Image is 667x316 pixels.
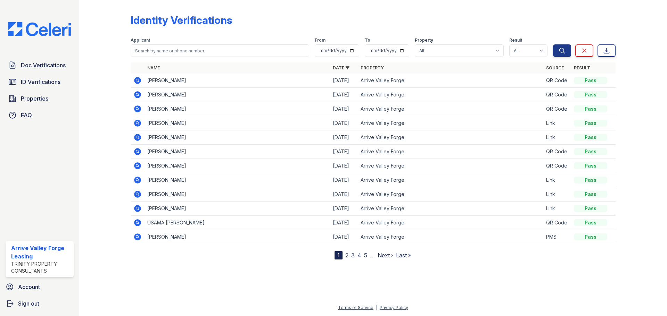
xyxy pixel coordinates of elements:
[330,102,358,116] td: [DATE]
[509,37,522,43] label: Result
[380,305,408,310] a: Privacy Policy
[6,58,74,72] a: Doc Verifications
[145,88,330,102] td: [PERSON_NAME]
[21,78,60,86] span: ID Verifications
[330,173,358,187] td: [DATE]
[364,252,367,259] a: 5
[131,44,309,57] input: Search by name or phone number
[145,159,330,173] td: [PERSON_NAME]
[574,120,607,127] div: Pass
[543,159,571,173] td: QR Code
[543,102,571,116] td: QR Code
[415,37,433,43] label: Property
[330,130,358,145] td: [DATE]
[330,202,358,216] td: [DATE]
[574,105,607,112] div: Pass
[574,134,607,141] div: Pass
[6,75,74,89] a: ID Verifications
[358,173,543,187] td: Arrive Valley Forge
[333,65,349,70] a: Date ▼
[330,88,358,102] td: [DATE]
[574,91,607,98] div: Pass
[358,187,543,202] td: Arrive Valley Forge
[574,233,607,240] div: Pass
[3,22,76,36] img: CE_Logo_Blue-a8612792a0a2168367f1c8372b55b34899dd931a85d93a1a3d3e32e68fde9ad4.png
[574,177,607,183] div: Pass
[358,102,543,116] td: Arrive Valley Forge
[330,145,358,159] td: [DATE]
[361,65,384,70] a: Property
[18,283,40,291] span: Account
[3,280,76,294] a: Account
[335,251,343,259] div: 1
[574,77,607,84] div: Pass
[357,252,361,259] a: 4
[11,244,71,261] div: Arrive Valley Forge Leasing
[330,216,358,230] td: [DATE]
[147,65,160,70] a: Name
[358,159,543,173] td: Arrive Valley Forge
[131,37,150,43] label: Applicant
[11,261,71,274] div: Trinity Property Consultants
[358,88,543,102] td: Arrive Valley Forge
[330,159,358,173] td: [DATE]
[358,145,543,159] td: Arrive Valley Forge
[6,108,74,122] a: FAQ
[396,252,411,259] a: Last »
[378,252,393,259] a: Next ›
[543,187,571,202] td: Link
[345,252,348,259] a: 2
[145,116,330,130] td: [PERSON_NAME]
[6,92,74,105] a: Properties
[574,191,607,198] div: Pass
[18,299,39,308] span: Sign out
[358,130,543,145] td: Arrive Valley Forge
[574,219,607,226] div: Pass
[358,216,543,230] td: Arrive Valley Forge
[574,205,607,212] div: Pass
[574,148,607,155] div: Pass
[543,145,571,159] td: QR Code
[330,187,358,202] td: [DATE]
[574,162,607,169] div: Pass
[543,130,571,145] td: Link
[21,94,48,103] span: Properties
[365,37,370,43] label: To
[351,252,355,259] a: 3
[21,111,32,119] span: FAQ
[370,251,375,259] span: …
[543,202,571,216] td: Link
[3,297,76,310] a: Sign out
[145,216,330,230] td: USAMA [PERSON_NAME]
[145,130,330,145] td: [PERSON_NAME]
[145,230,330,244] td: [PERSON_NAME]
[358,74,543,88] td: Arrive Valley Forge
[330,116,358,130] td: [DATE]
[546,65,564,70] a: Source
[145,145,330,159] td: [PERSON_NAME]
[145,202,330,216] td: [PERSON_NAME]
[145,74,330,88] td: [PERSON_NAME]
[358,202,543,216] td: Arrive Valley Forge
[21,61,66,69] span: Doc Verifications
[131,14,232,26] div: Identity Verifications
[358,230,543,244] td: Arrive Valley Forge
[543,116,571,130] td: Link
[145,187,330,202] td: [PERSON_NAME]
[145,102,330,116] td: [PERSON_NAME]
[574,65,590,70] a: Result
[338,305,373,310] a: Terms of Service
[543,74,571,88] td: QR Code
[543,230,571,244] td: PMS
[376,305,377,310] div: |
[543,88,571,102] td: QR Code
[145,173,330,187] td: [PERSON_NAME]
[315,37,326,43] label: From
[330,74,358,88] td: [DATE]
[358,116,543,130] td: Arrive Valley Forge
[543,173,571,187] td: Link
[330,230,358,244] td: [DATE]
[543,216,571,230] td: QR Code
